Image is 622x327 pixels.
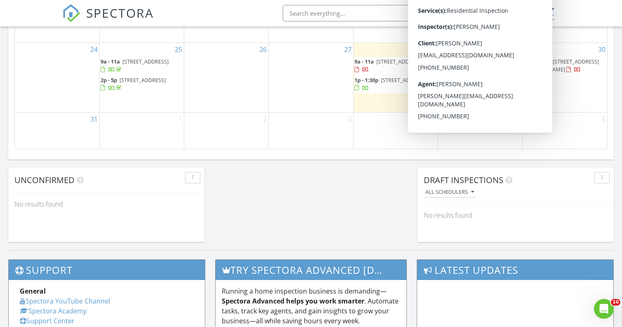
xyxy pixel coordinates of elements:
div: [PERSON_NAME] [495,5,548,13]
div: No results found [8,193,204,215]
span: SPECTORA [86,4,154,21]
span: [STREET_ADDRESS] [381,76,427,84]
a: Go to September 4, 2025 [431,113,438,126]
iframe: Intercom live chat [594,299,614,319]
a: 2p - 5p [STREET_ADDRESS] [101,76,166,92]
span: [STREET_ADDRESS][PERSON_NAME] [523,58,599,73]
span: 9a - 10:30a [523,58,550,65]
span: [STREET_ADDRESS] [376,58,422,65]
h3: Support [9,260,205,280]
h3: Try spectora advanced [DATE] [216,260,407,280]
a: 9a - 11a [STREET_ADDRESS] [101,58,169,73]
span: 9a - 11a [354,58,374,65]
td: Go to September 4, 2025 [353,112,438,149]
span: 2p - 5p [101,76,117,84]
a: Go to August 24, 2025 [89,43,99,56]
a: 9a - 10:30a [STREET_ADDRESS][PERSON_NAME] [523,58,599,73]
a: Spectora Academy [20,306,87,315]
a: Go to September 1, 2025 [177,113,184,126]
span: 9a - 11a [101,58,120,65]
td: Go to August 26, 2025 [184,43,269,112]
span: [STREET_ADDRESS] [461,58,507,65]
div: All schedulers [425,189,474,195]
a: 9a - 11a [STREET_ADDRESS] [101,57,183,75]
a: Go to August 25, 2025 [173,43,184,56]
a: Spectora YouTube Channel [20,296,110,306]
a: 1p - 1:30p [STREET_ADDRESS] [354,76,427,92]
a: 2p - 4:30p [STREET_ADDRESS] [439,75,521,93]
a: Go to August 28, 2025 [427,43,438,56]
input: Search everything... [283,5,448,21]
a: Go to August 30, 2025 [596,43,607,56]
td: Go to September 1, 2025 [99,112,184,149]
td: Go to August 24, 2025 [15,43,99,112]
td: Go to August 30, 2025 [523,43,607,112]
span: Draft Inspections [424,174,503,186]
a: Go to September 3, 2025 [346,113,353,126]
td: Go to August 27, 2025 [269,43,353,112]
a: Go to August 31, 2025 [89,113,99,126]
a: 9a - 10:30a [STREET_ADDRESS][PERSON_NAME] [523,57,606,75]
td: Go to August 29, 2025 [438,43,522,112]
td: Go to September 3, 2025 [269,112,353,149]
div: CR Home Inspections LLC [476,13,554,21]
span: [STREET_ADDRESS] [465,76,512,84]
span: [STREET_ADDRESS] [122,58,169,65]
span: 9a - 11a [439,58,458,65]
a: Go to September 5, 2025 [515,113,522,126]
td: Go to September 6, 2025 [523,112,607,149]
a: Go to August 27, 2025 [343,43,353,56]
a: 9a - 11a [STREET_ADDRESS] [439,58,507,73]
img: The Best Home Inspection Software - Spectora [62,4,80,22]
td: Go to August 28, 2025 [353,43,438,112]
a: 1p - 1:30p [STREET_ADDRESS] [354,75,437,93]
a: 2p - 4:30p [STREET_ADDRESS] [439,76,512,92]
a: Go to August 26, 2025 [258,43,268,56]
strong: General [20,287,46,296]
a: Support Center [20,316,75,325]
td: Go to September 5, 2025 [438,112,522,149]
td: Go to September 2, 2025 [184,112,269,149]
span: 2p - 4:30p [439,76,463,84]
strong: Spectora Advanced helps you work smarter [222,296,364,306]
p: Running a home inspection business is demanding— . Automate tasks, track key agents, and gain ins... [222,286,401,326]
a: 2p - 5p [STREET_ADDRESS] [101,75,183,93]
a: Go to September 6, 2025 [600,113,607,126]
a: Go to August 29, 2025 [512,43,522,56]
td: Go to August 31, 2025 [15,112,99,149]
td: Go to August 25, 2025 [99,43,184,112]
button: All schedulers [424,187,476,198]
a: SPECTORA [62,11,154,28]
span: [STREET_ADDRESS] [120,76,166,84]
a: 9a - 11a [STREET_ADDRESS] [439,57,521,75]
h3: Latest Updates [417,260,613,280]
a: 9a - 11a [STREET_ADDRESS] [354,57,437,75]
span: Unconfirmed [14,174,75,186]
div: No results found [418,204,614,226]
a: Go to September 2, 2025 [261,113,268,126]
a: 9a - 11a [STREET_ADDRESS] [354,58,422,73]
span: 1p - 1:30p [354,76,378,84]
span: 10 [611,299,620,306]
